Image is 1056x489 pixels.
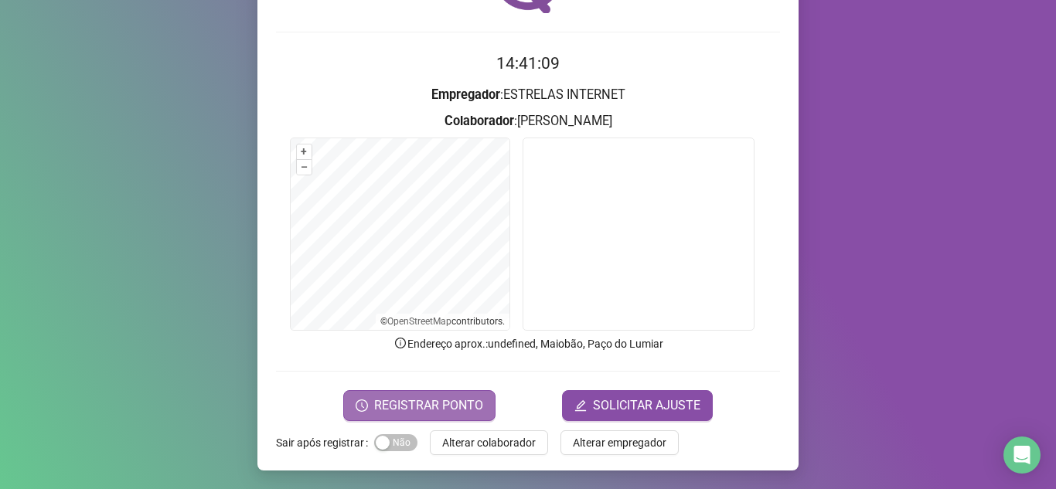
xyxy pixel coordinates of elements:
[374,396,483,415] span: REGISTRAR PONTO
[276,335,780,352] p: Endereço aprox. : undefined, Maiobão, Paço do Lumiar
[496,54,560,73] time: 14:41:09
[573,434,666,451] span: Alterar empregador
[276,85,780,105] h3: : ESTRELAS INTERNET
[431,87,500,102] strong: Empregador
[560,430,679,455] button: Alterar empregador
[562,390,713,421] button: editSOLICITAR AJUSTE
[430,430,548,455] button: Alterar colaborador
[442,434,536,451] span: Alterar colaborador
[343,390,496,421] button: REGISTRAR PONTO
[1003,436,1041,474] div: Open Intercom Messenger
[393,336,407,350] span: info-circle
[276,430,374,455] label: Sair após registrar
[380,316,505,327] li: © contributors.
[445,114,514,128] strong: Colaborador
[593,396,700,415] span: SOLICITAR AJUSTE
[297,144,312,159] button: +
[297,160,312,175] button: –
[356,399,368,412] span: clock-circle
[574,399,587,412] span: edit
[276,111,780,131] h3: : [PERSON_NAME]
[387,316,451,327] a: OpenStreetMap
